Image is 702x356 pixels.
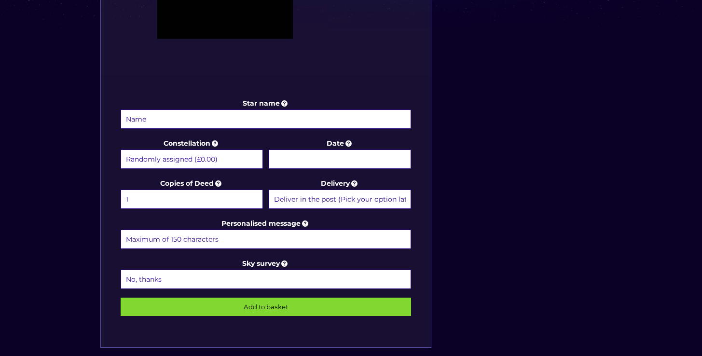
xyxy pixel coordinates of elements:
label: Delivery [269,178,411,210]
label: Copies of Deed [121,178,263,210]
input: Add to basket [121,298,412,316]
select: Copies of Deed [121,190,263,209]
input: Date [269,150,411,169]
select: Constellation [121,150,263,169]
label: Constellation [121,137,263,170]
input: Personalised message [121,230,412,249]
select: Delivery [269,190,411,209]
label: Date [269,137,411,170]
a: Sky survey [242,259,289,268]
input: Star name [121,110,412,129]
label: Star name [121,97,412,130]
label: Personalised message [121,218,412,250]
select: Sky survey [121,270,412,289]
